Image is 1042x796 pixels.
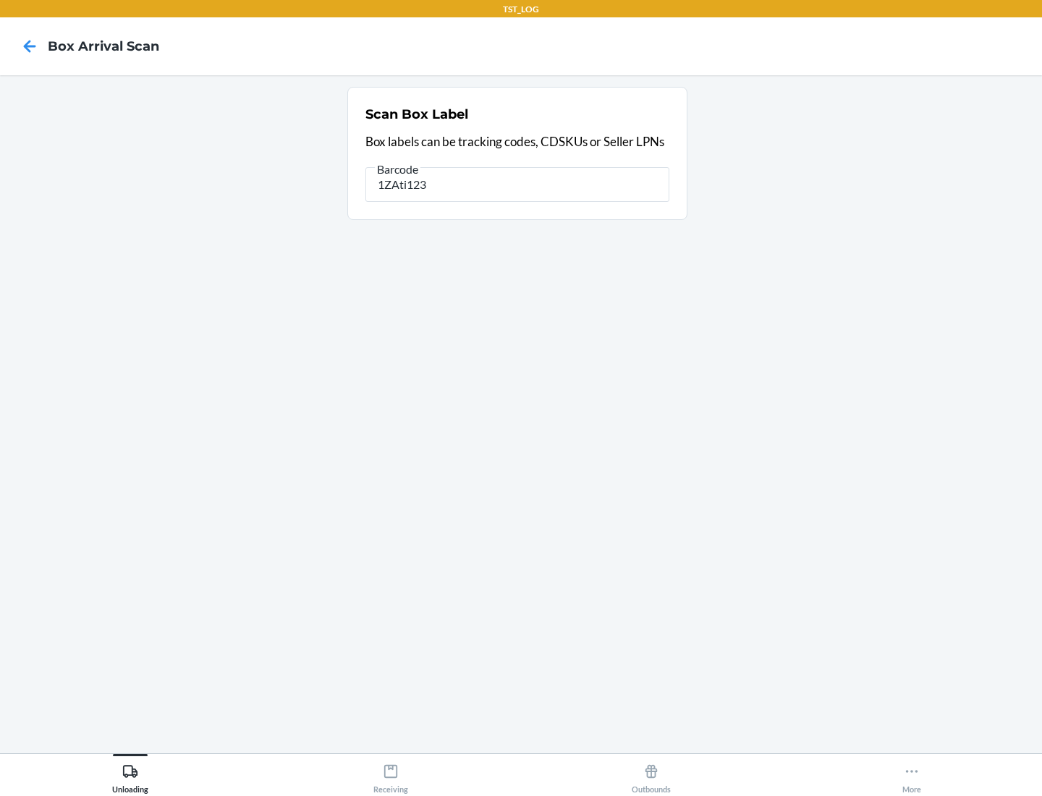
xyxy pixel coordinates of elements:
[781,754,1042,794] button: More
[373,758,408,794] div: Receiving
[112,758,148,794] div: Unloading
[365,167,669,202] input: Barcode
[521,754,781,794] button: Outbounds
[375,162,420,177] span: Barcode
[365,105,468,124] h2: Scan Box Label
[503,3,539,16] p: TST_LOG
[48,37,159,56] h4: Box Arrival Scan
[632,758,671,794] div: Outbounds
[902,758,921,794] div: More
[260,754,521,794] button: Receiving
[365,132,669,151] p: Box labels can be tracking codes, CDSKUs or Seller LPNs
